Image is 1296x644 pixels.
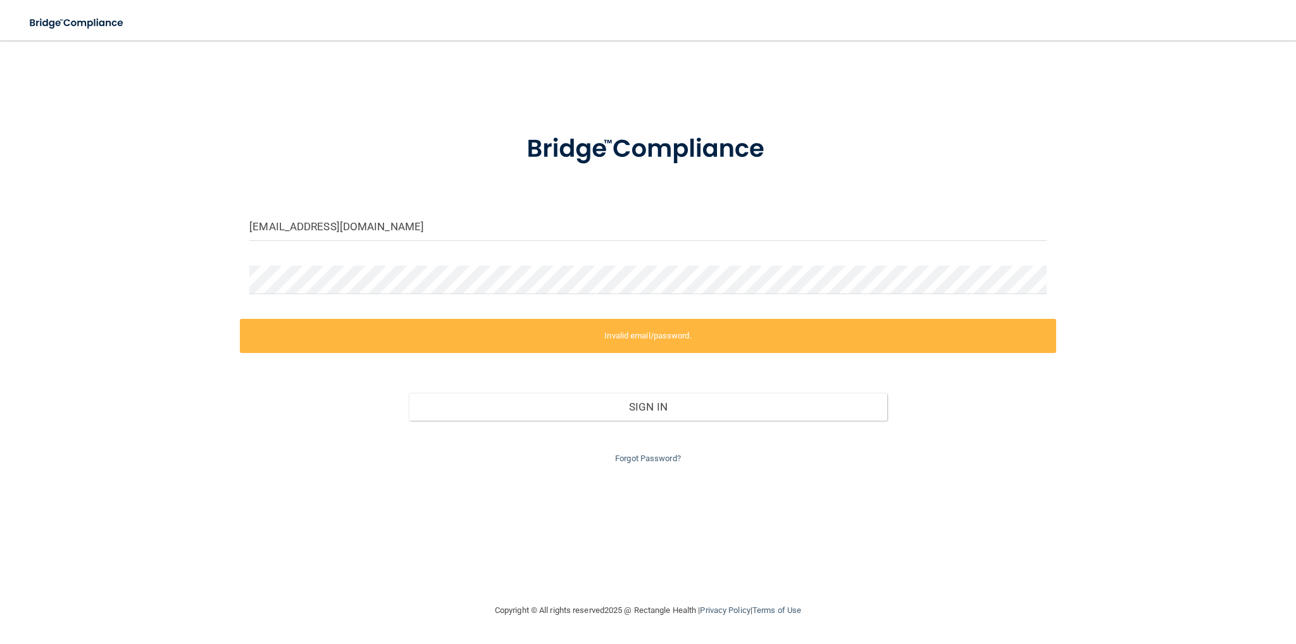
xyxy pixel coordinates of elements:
a: Terms of Use [752,605,801,615]
button: Sign In [409,393,887,421]
a: Forgot Password? [615,454,681,463]
img: bridge_compliance_login_screen.278c3ca4.svg [19,10,135,36]
img: bridge_compliance_login_screen.278c3ca4.svg [501,116,795,182]
div: Copyright © All rights reserved 2025 @ Rectangle Health | | [417,590,879,631]
label: Invalid email/password. [240,319,1056,353]
iframe: Drift Widget Chat Controller [1078,555,1281,605]
input: Email [249,213,1047,241]
a: Privacy Policy [700,605,750,615]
